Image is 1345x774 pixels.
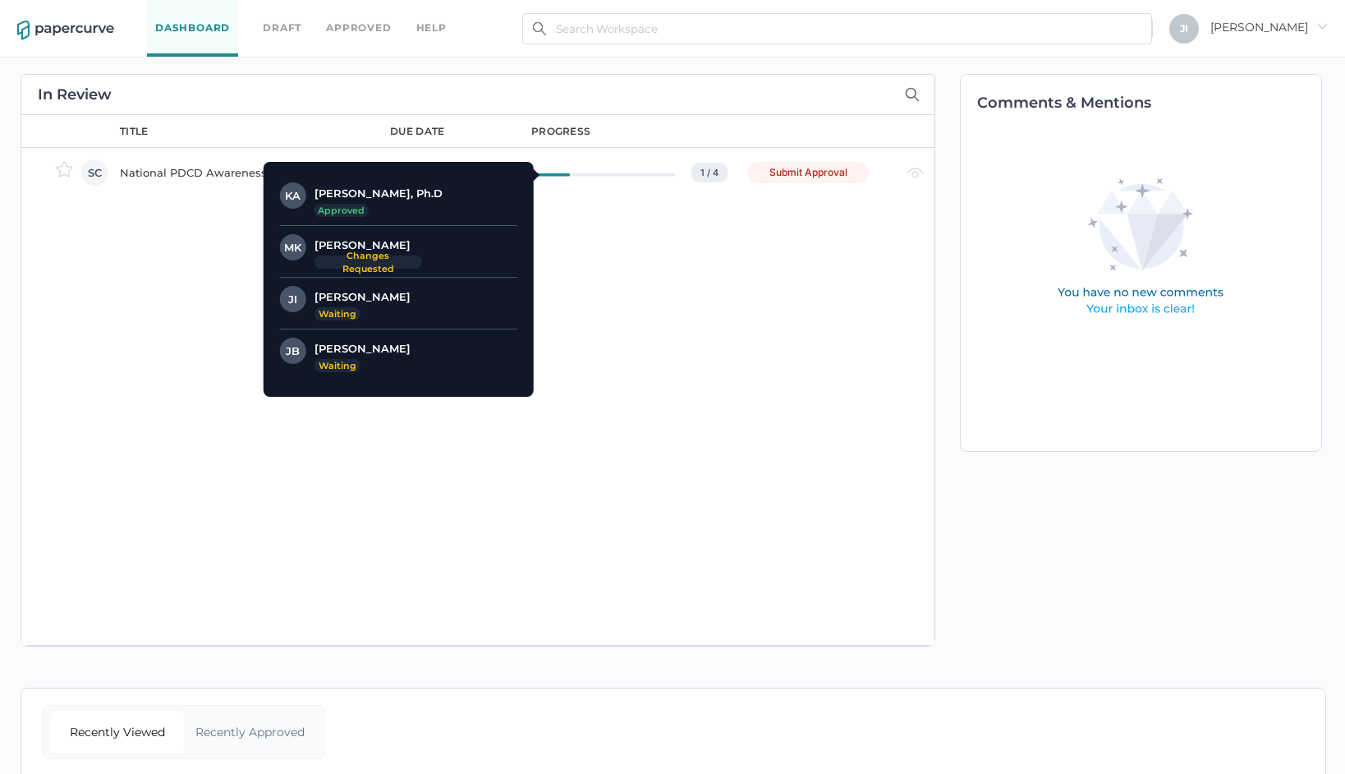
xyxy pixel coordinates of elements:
[374,147,515,196] td: -
[326,19,391,37] a: Approved
[531,124,590,139] div: progress
[905,87,920,102] img: search-icon-expand.c6106642.svg
[319,359,356,372] p: Waiting
[17,21,114,40] img: papercurve-logo-colour.7244d18c.svg
[390,124,444,139] div: due date
[120,163,370,182] div: National PDCD Awareness Day_PRC
[1180,22,1188,35] span: J I
[321,249,415,275] p: Changes requested
[120,124,149,139] div: title
[691,163,728,182] div: 1 / 4
[184,711,317,753] div: Recently Approved
[51,711,184,753] div: Recently Viewed
[1316,21,1328,32] i: arrow_right
[314,204,369,217] p: Approved
[280,182,306,209] div: KA
[747,162,869,183] div: Submit Approval
[416,19,447,37] div: help
[280,234,306,260] div: MK
[1210,20,1328,35] span: [PERSON_NAME]
[56,161,73,177] img: star-inactive.70f2008a.svg
[522,13,1152,44] input: Search Workspace
[1022,165,1259,330] img: comments-empty-state.0193fcf7.svg
[38,87,112,102] h2: In Review
[533,22,546,35] img: search.bf03fe8b.svg
[907,168,924,178] img: eye-light-gray.b6d092a5.svg
[280,338,306,364] div: JB
[280,286,306,312] div: JI
[319,307,356,320] p: Waiting
[81,159,108,186] div: SC
[977,95,1322,110] h2: Comments & Mentions
[263,19,301,37] a: Draft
